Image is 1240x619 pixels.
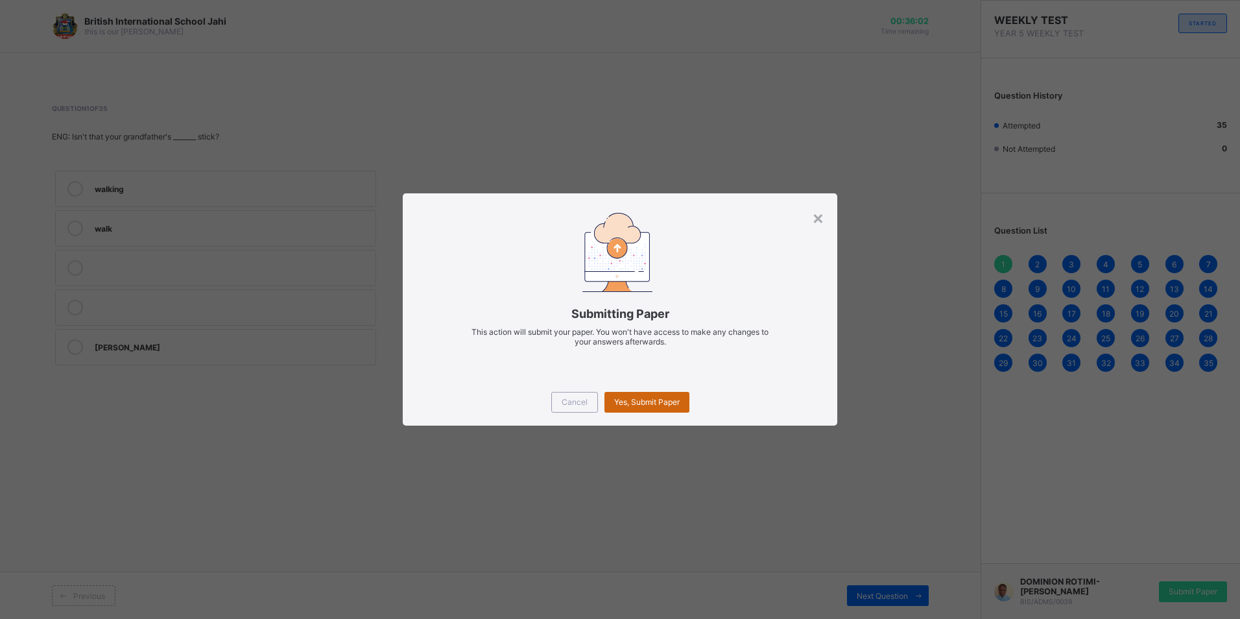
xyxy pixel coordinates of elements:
[471,327,769,346] span: This action will submit your paper. You won't have access to make any changes to your answers aft...
[614,397,680,407] span: Yes, Submit Paper
[562,397,588,407] span: Cancel
[582,213,652,291] img: submitting-paper.7509aad6ec86be490e328e6d2a33d40a.svg
[812,206,824,228] div: ×
[422,307,817,321] span: Submitting Paper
